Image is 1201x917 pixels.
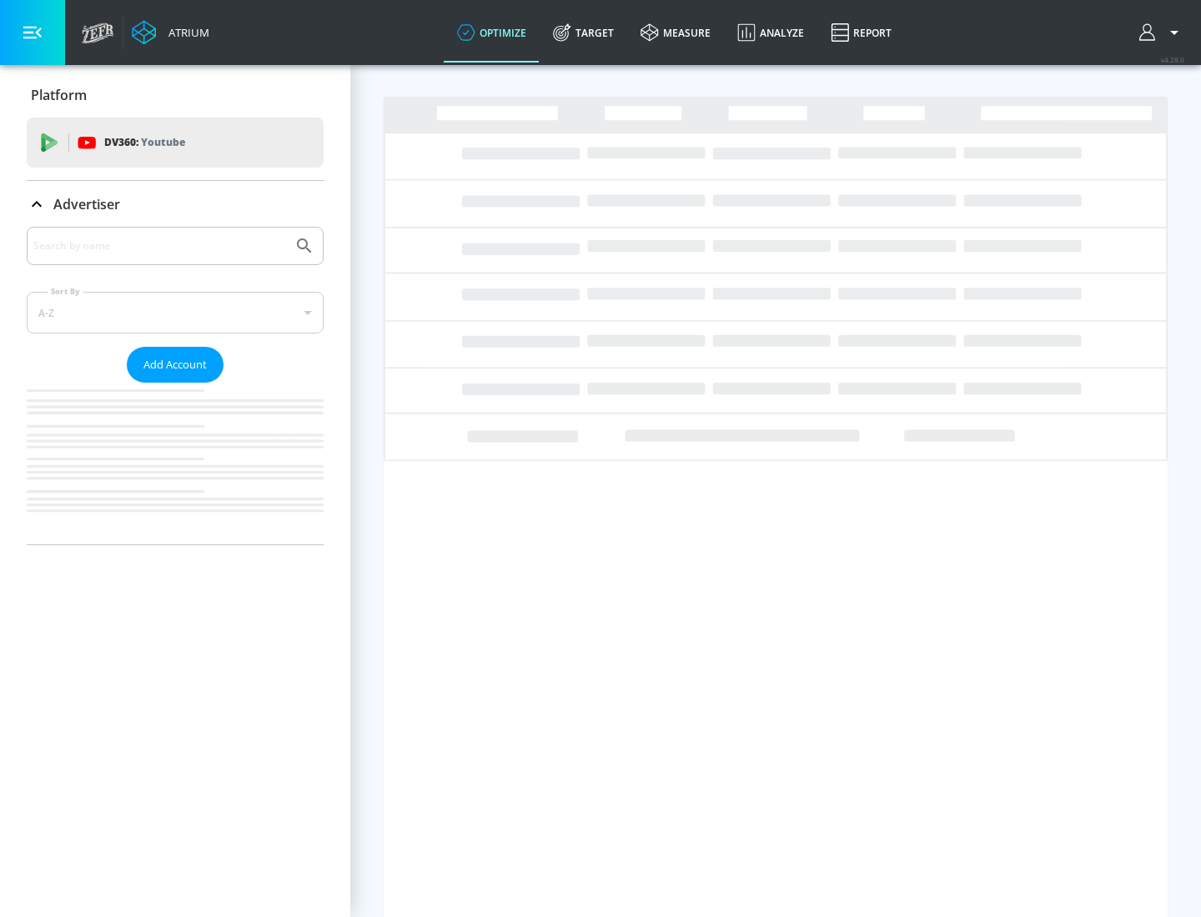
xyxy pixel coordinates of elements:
a: optimize [444,3,540,63]
span: v 4.28.0 [1161,55,1184,64]
button: Add Account [127,347,224,383]
label: Sort By [48,286,83,297]
p: Advertiser [53,195,120,213]
div: Advertiser [27,227,324,544]
input: Search by name [33,235,286,257]
div: A-Z [27,292,324,333]
p: Platform [31,86,87,104]
a: Report [817,3,905,63]
div: Advertiser [27,181,324,228]
a: measure [627,3,724,63]
div: Platform [27,72,324,118]
div: Atrium [162,25,209,40]
span: Add Account [143,355,207,374]
p: Youtube [141,133,185,151]
p: DV360: [104,133,185,152]
div: DV360: Youtube [27,118,324,168]
a: Analyze [724,3,817,63]
a: Atrium [132,20,209,45]
nav: list of Advertiser [27,383,324,544]
a: Target [540,3,627,63]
